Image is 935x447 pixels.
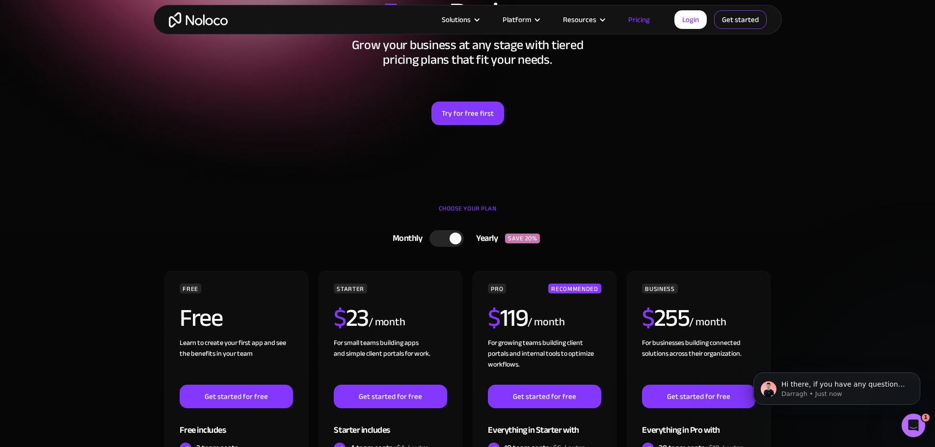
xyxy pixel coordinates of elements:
[689,315,726,330] div: / month
[642,295,654,341] span: $
[180,338,293,385] div: Learn to create your first app and see the benefits in your team ‍
[431,102,504,125] a: Try for free first
[642,306,689,330] h2: 255
[334,338,447,385] div: For small teams building apps and simple client portals for work. ‍
[488,306,528,330] h2: 119
[563,13,596,26] div: Resources
[163,201,772,226] div: CHOOSE YOUR PLAN
[902,414,925,437] iframe: Intercom live chat
[714,10,767,29] a: Get started
[528,315,564,330] div: / month
[642,385,755,408] a: Get started for free
[616,13,662,26] a: Pricing
[169,12,228,27] a: home
[380,231,430,246] div: Monthly
[642,284,677,293] div: BUSINESS
[488,338,601,385] div: For growing teams building client portals and internal tools to optimize workflows.
[503,13,531,26] div: Platform
[334,385,447,408] a: Get started for free
[429,13,490,26] div: Solutions
[163,38,772,67] h2: Grow your business at any stage with tiered pricing plans that fit your needs.
[180,408,293,440] div: Free includes
[642,338,755,385] div: For businesses building connected solutions across their organization. ‍
[369,315,405,330] div: / month
[739,352,935,421] iframe: Intercom notifications message
[548,284,601,293] div: RECOMMENDED
[922,414,930,421] span: 1
[490,13,551,26] div: Platform
[464,231,505,246] div: Yearly
[674,10,707,29] a: Login
[488,295,500,341] span: $
[180,284,201,293] div: FREE
[488,284,506,293] div: PRO
[488,385,601,408] a: Get started for free
[334,306,369,330] h2: 23
[180,385,293,408] a: Get started for free
[334,295,346,341] span: $
[488,408,601,440] div: Everything in Starter with
[442,13,471,26] div: Solutions
[334,284,367,293] div: STARTER
[642,408,755,440] div: Everything in Pro with
[551,13,616,26] div: Resources
[334,408,447,440] div: Starter includes
[505,234,540,243] div: SAVE 20%
[180,306,222,330] h2: Free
